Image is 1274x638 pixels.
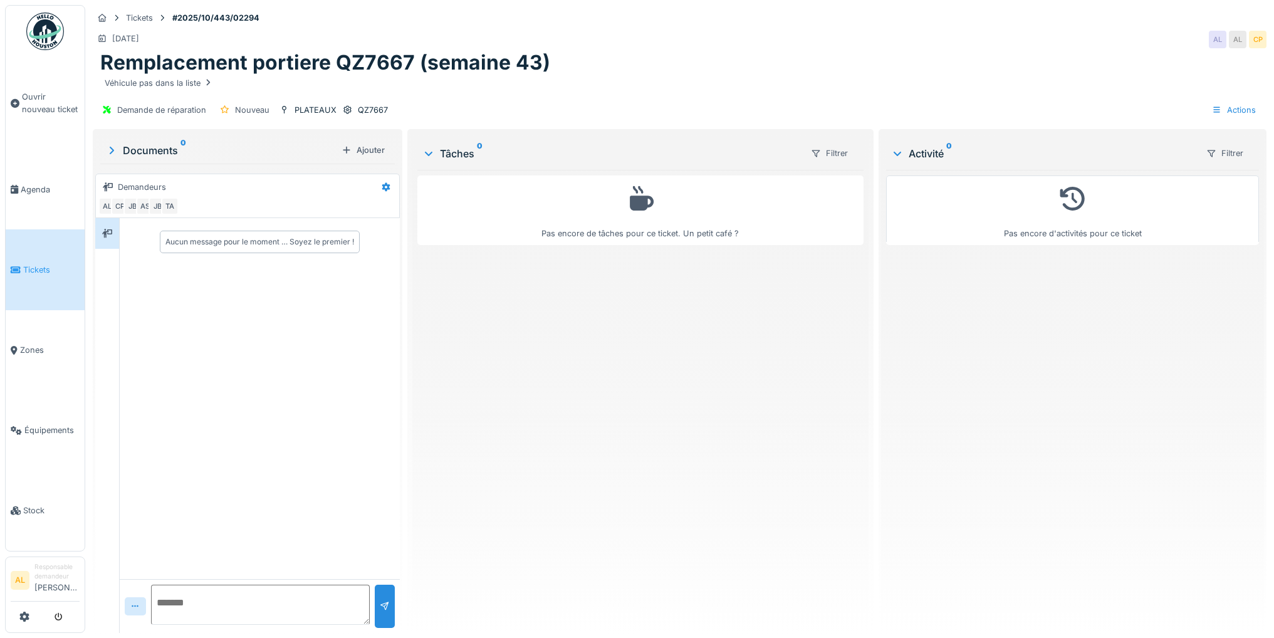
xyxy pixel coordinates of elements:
[6,471,85,551] a: Stock
[117,104,206,116] div: Demande de réparation
[23,264,80,276] span: Tickets
[805,144,854,162] div: Filtrer
[123,197,141,215] div: JB
[100,51,550,75] h1: Remplacement portiere QZ7667 (semaine 43)
[477,146,483,161] sup: 0
[24,424,80,436] span: Équipements
[161,197,179,215] div: TA
[6,229,85,310] a: Tickets
[337,142,390,159] div: Ajouter
[26,13,64,50] img: Badge_color-CXgf-gQk.svg
[6,310,85,390] a: Zones
[23,505,80,516] span: Stock
[11,562,80,602] a: AL Responsable demandeur[PERSON_NAME]
[98,197,116,215] div: AL
[11,571,29,590] li: AL
[34,562,80,582] div: Responsable demandeur
[295,104,337,116] div: PLATEAUX
[118,181,166,193] div: Demandeurs
[180,143,186,158] sup: 0
[1206,101,1261,119] div: Actions
[6,149,85,229] a: Agenda
[136,197,154,215] div: AS
[235,104,269,116] div: Nouveau
[894,181,1251,239] div: Pas encore d'activités pour ce ticket
[6,390,85,471] a: Équipements
[105,77,213,89] div: Véhicule pas dans la liste
[1209,31,1226,48] div: AL
[105,143,337,158] div: Documents
[21,184,80,196] span: Agenda
[111,197,128,215] div: CP
[1229,31,1246,48] div: AL
[422,146,800,161] div: Tâches
[167,12,264,24] strong: #2025/10/443/02294
[1249,31,1266,48] div: CP
[946,146,952,161] sup: 0
[149,197,166,215] div: JB
[358,104,388,116] div: QZ7667
[6,57,85,149] a: Ouvrir nouveau ticket
[22,91,80,115] span: Ouvrir nouveau ticket
[112,33,139,44] div: [DATE]
[891,146,1196,161] div: Activité
[1201,144,1249,162] div: Filtrer
[126,12,153,24] div: Tickets
[34,562,80,599] li: [PERSON_NAME]
[20,344,80,356] span: Zones
[165,236,354,248] div: Aucun message pour le moment … Soyez le premier !
[426,181,855,239] div: Pas encore de tâches pour ce ticket. Un petit café ?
